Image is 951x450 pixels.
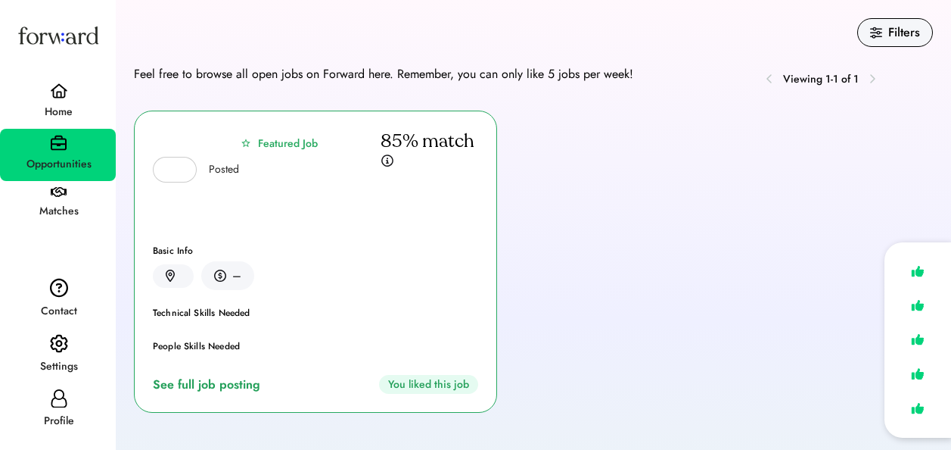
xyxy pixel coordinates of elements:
[381,154,394,168] img: info.svg
[907,329,928,351] img: like.svg
[907,261,928,283] img: like.svg
[134,65,633,83] div: Feel free to browse all open jobs on Forward here. Remember, you can only like 5 jobs per week!
[2,155,116,173] div: Opportunities
[2,358,116,376] div: Settings
[51,187,67,198] img: handshake.svg
[214,269,226,283] img: money.svg
[153,308,478,317] div: Technical Skills Needed
[379,375,478,394] div: You liked this job
[907,295,928,317] img: like.svg
[2,412,116,430] div: Profile
[2,302,116,320] div: Contact
[907,363,928,385] img: like.svg
[50,83,68,98] img: home.svg
[870,27,882,39] img: filters.svg
[50,278,68,298] img: contact.svg
[888,23,920,42] div: Filters
[51,135,67,151] img: briefcase.svg
[166,270,175,283] img: location.svg
[15,12,101,58] img: Forward logo
[209,162,239,177] div: Posted
[381,130,474,154] div: 85% match
[907,398,928,420] img: like.svg
[783,71,859,87] div: Viewing 1-1 of 1
[232,267,241,285] div: –
[2,103,116,121] div: Home
[163,161,181,179] img: yH5BAEAAAAALAAAAAABAAEAAAIBRAA7
[2,202,116,220] div: Matches
[258,136,318,152] div: Featured Job
[153,246,478,255] div: Basic Info
[153,342,478,351] div: People Skills Needed
[50,334,68,354] img: settings.svg
[153,376,266,394] a: See full job posting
